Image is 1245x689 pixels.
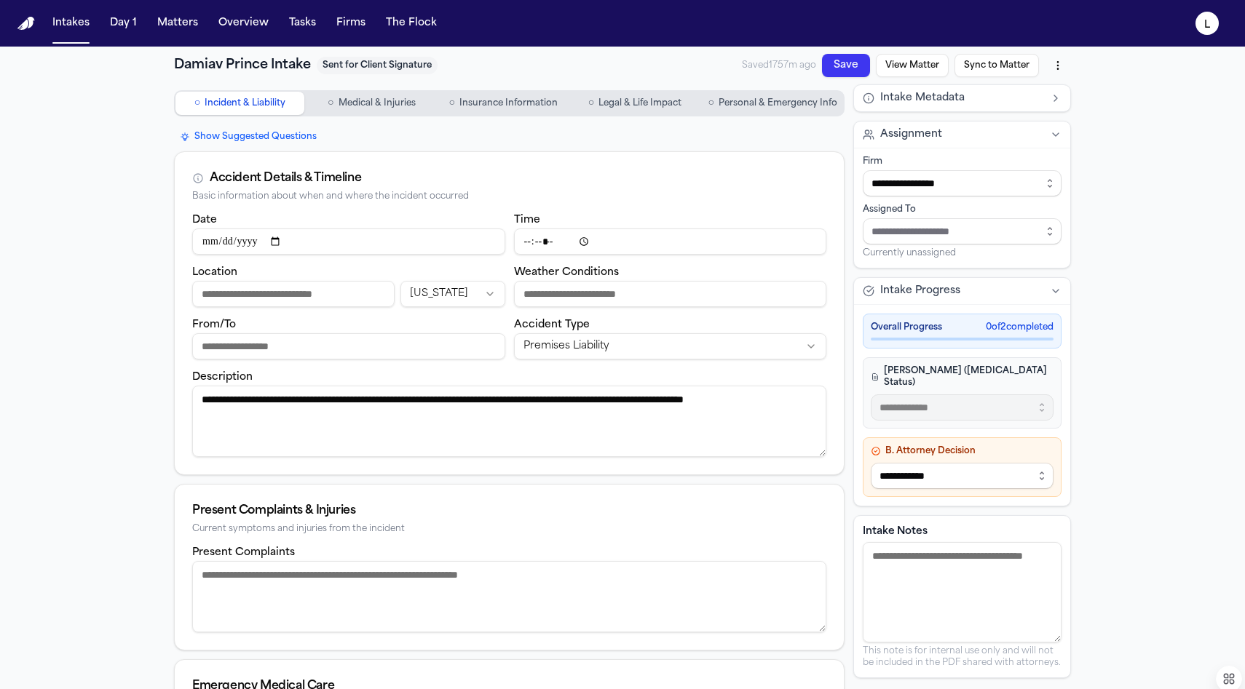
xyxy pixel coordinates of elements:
button: Day 1 [104,10,143,36]
span: ○ [708,96,714,111]
h1: Damiav Prince Intake [174,55,311,76]
span: Intake Progress [880,284,960,298]
h4: B. Attorney Decision [871,445,1054,457]
button: The Flock [380,10,443,36]
span: Sent for Client Signature [317,57,438,74]
button: View Matter [876,54,949,77]
div: Firm [863,156,1062,167]
label: Present Complaints [192,547,295,558]
button: Go to Incident & Liability [175,92,304,115]
p: This note is for internal use only and will not be included in the PDF shared with attorneys. [863,645,1062,669]
button: Overview [213,10,274,36]
input: Incident time [514,228,827,255]
a: Home [17,17,35,31]
span: Currently unassigned [863,247,956,259]
input: From/To destination [192,333,505,359]
input: Select firm [863,170,1062,196]
button: Sync to Matter [954,54,1039,77]
button: Go to Insurance Information [439,92,568,115]
label: Location [192,267,237,278]
button: Intake Progress [854,278,1070,304]
button: Assignment [854,122,1070,148]
textarea: Intake notes [863,542,1062,642]
button: Save [822,54,870,77]
span: 0 of 2 completed [986,322,1054,333]
span: Legal & Life Impact [598,97,681,109]
button: Firms [331,10,371,36]
span: Saved 1757m ago [742,60,816,71]
img: Finch Logo [17,17,35,31]
button: Matters [151,10,204,36]
textarea: Present complaints [192,561,826,632]
button: Tasks [283,10,322,36]
button: More actions [1045,52,1071,79]
button: Show Suggested Questions [174,128,323,146]
textarea: Incident description [192,386,826,457]
div: Accident Details & Timeline [210,170,361,187]
span: ○ [448,96,454,111]
h4: [PERSON_NAME] ([MEDICAL_DATA] Status) [871,365,1054,389]
input: Incident date [192,228,505,255]
input: Incident location [192,281,395,307]
label: Weather Conditions [514,267,619,278]
span: Personal & Emergency Info [719,97,837,109]
button: Incident state [400,281,505,307]
div: Present Complaints & Injuries [192,502,826,519]
div: Assigned To [863,204,1062,215]
button: Go to Legal & Life Impact [571,92,700,115]
span: Assignment [880,127,942,142]
span: Intake Metadata [880,91,965,105]
div: Basic information about when and where the incident occurred [192,191,826,202]
span: Medical & Injuries [339,97,416,109]
label: Description [192,372,253,383]
button: Go to Medical & Injuries [307,92,436,115]
label: Time [514,215,540,226]
button: Go to Personal & Emergency Info [703,92,843,115]
input: Weather conditions [514,281,827,307]
div: Current symptoms and injuries from the incident [192,524,826,535]
label: Accident Type [514,319,590,330]
label: From/To [192,319,236,330]
span: ○ [194,96,200,111]
input: Assign to staff member [863,218,1062,244]
button: Intake Metadata [854,85,1070,111]
span: Insurance Information [459,97,558,109]
span: ○ [328,96,333,111]
span: ○ [588,96,594,111]
label: Date [192,215,217,226]
span: Incident & Liability [205,97,285,109]
button: Intakes [47,10,95,36]
label: Intake Notes [863,525,1062,539]
span: Overall Progress [871,322,942,333]
text: L [1204,20,1210,30]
